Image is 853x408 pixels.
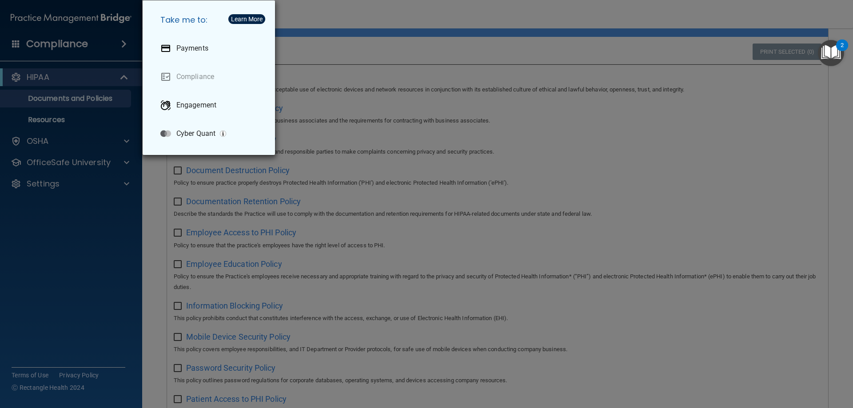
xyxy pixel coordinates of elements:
a: Compliance [153,64,268,89]
button: Open Resource Center, 2 new notifications [818,40,844,66]
p: Engagement [176,101,216,110]
a: Engagement [153,93,268,118]
div: Learn More [231,16,263,22]
button: Learn More [228,14,265,24]
a: Payments [153,36,268,61]
a: Cyber Quant [153,121,268,146]
div: 2 [841,45,844,57]
iframe: Drift Widget Chat Controller [699,345,842,380]
h5: Take me to: [153,8,268,32]
p: Payments [176,44,208,53]
p: Cyber Quant [176,129,215,138]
